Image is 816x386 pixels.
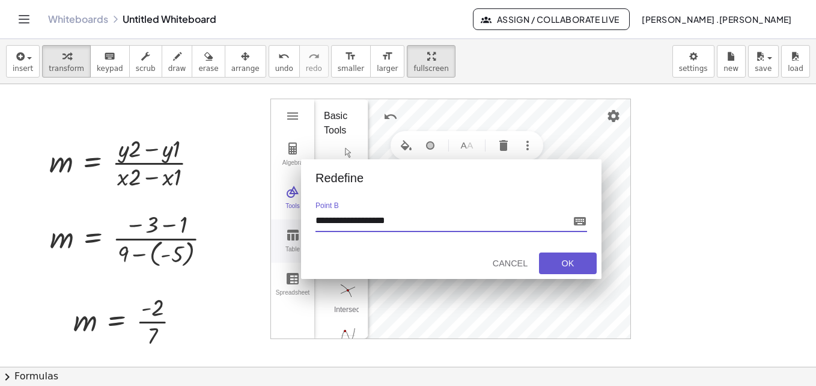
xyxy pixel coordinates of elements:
[419,135,441,156] button: Point Style
[273,246,312,263] div: Table
[315,202,587,209] label: Point B
[370,45,404,78] button: format_sizelarger
[642,14,792,25] span: [PERSON_NAME] .[PERSON_NAME]
[407,45,455,78] button: fullscreen
[723,64,738,73] span: new
[377,64,398,73] span: larger
[324,280,372,323] button: Intersect. Select intersection or two objects successively
[549,259,587,268] div: OK
[717,45,746,78] button: new
[42,45,91,78] button: transform
[6,45,40,78] button: insert
[603,105,624,127] button: Settings
[486,253,534,274] button: Cancel
[90,45,130,78] button: keyboardkeypad
[380,106,401,127] button: Undo
[324,325,372,369] button: Extremum. Select a function
[198,64,218,73] span: erase
[672,45,714,78] button: settings
[129,45,162,78] button: scrub
[491,259,529,268] div: Cancel
[748,45,779,78] button: save
[273,203,312,219] div: Tools
[473,8,630,30] button: Assign / Collaborate Live
[270,99,631,339] div: Graphing Calculator
[14,10,34,29] button: Toggle navigation
[231,64,260,73] span: arrange
[308,49,320,64] i: redo
[306,64,322,73] span: redo
[517,135,538,156] button: More
[382,49,393,64] i: format_size
[324,109,349,138] div: Basic Tools
[368,99,630,339] canvas: Graphics View 1
[413,64,448,73] span: fullscreen
[788,64,803,73] span: load
[456,135,478,156] button: Name
[269,45,300,78] button: undoundo
[299,45,329,78] button: redoredo
[324,305,372,322] div: Intersect
[539,253,597,274] button: OK
[781,45,810,78] button: load
[48,13,108,25] a: Whiteboards
[632,8,802,30] button: [PERSON_NAME] .[PERSON_NAME]
[275,64,293,73] span: undo
[104,49,115,64] i: keyboard
[13,64,33,73] span: insert
[225,45,266,78] button: arrange
[493,135,514,156] button: Delete
[168,64,186,73] span: draw
[285,109,300,123] img: Main Menu
[162,45,193,78] button: draw
[679,64,708,73] span: settings
[345,49,356,64] i: format_size
[192,45,225,78] button: erase
[755,64,772,73] span: save
[136,64,156,73] span: scrub
[97,64,123,73] span: keypad
[278,49,290,64] i: undo
[273,159,312,176] div: Algebra
[483,14,620,25] span: Assign / Collaborate Live
[49,64,84,73] span: transform
[315,171,601,185] div: Redefine
[324,142,372,186] button: Move. Drag or select object
[395,135,417,156] button: Set color
[338,64,364,73] span: smaller
[273,289,312,306] div: Spreadsheet
[331,45,371,78] button: format_sizesmaller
